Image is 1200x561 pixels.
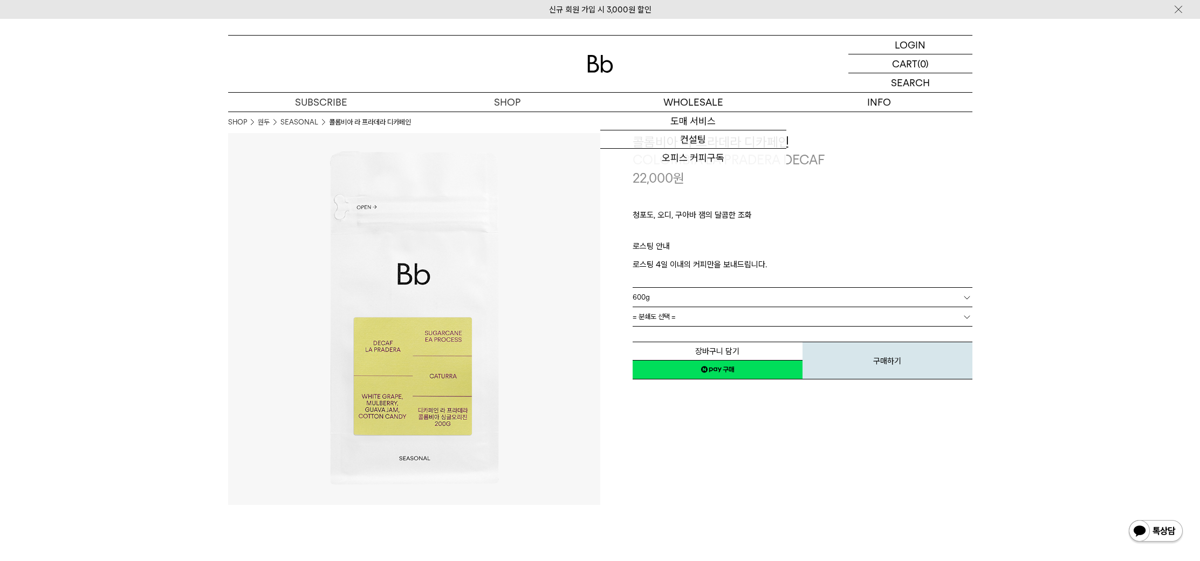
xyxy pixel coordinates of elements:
[633,240,972,258] p: 로스팅 안내
[891,73,930,92] p: SEARCH
[633,133,972,151] h3: 콜롬비아 라 프라데라 디카페인
[803,342,972,379] button: 구매하기
[633,169,684,188] p: 22,000
[228,117,247,128] a: SHOP
[633,307,676,326] span: = 분쇄도 선택 =
[228,133,600,505] img: 콜롬비아 라 프라데라 디카페인
[258,117,270,128] a: 원두
[895,36,925,54] p: LOGIN
[600,93,786,112] p: WHOLESALE
[848,54,972,73] a: CART (0)
[1128,519,1184,545] img: 카카오톡 채널 1:1 채팅 버튼
[633,342,803,361] button: 장바구니 담기
[280,117,318,128] a: SEASONAL
[786,93,972,112] p: INFO
[633,258,972,271] p: 로스팅 4일 이내의 커피만을 보내드립니다.
[329,117,411,128] li: 콜롬비아 라 프라데라 디카페인
[633,209,972,227] p: 청포도, 오디, 구아바 잼의 달콤한 조화
[633,288,650,307] span: 600g
[414,93,600,112] a: SHOP
[633,227,972,240] p: ㅤ
[673,170,684,186] span: 원
[549,5,652,15] a: 신규 회원 가입 시 3,000원 할인
[633,360,803,379] a: 새창
[600,112,786,130] a: 도매 서비스
[600,130,786,149] a: 컨설팅
[600,149,786,167] a: 오피스 커피구독
[228,93,414,112] a: SUBSCRIBE
[892,54,917,73] p: CART
[848,36,972,54] a: LOGIN
[587,55,613,73] img: 로고
[917,54,929,73] p: (0)
[633,151,972,169] p: COLOMBIA LA PRADERA DECAF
